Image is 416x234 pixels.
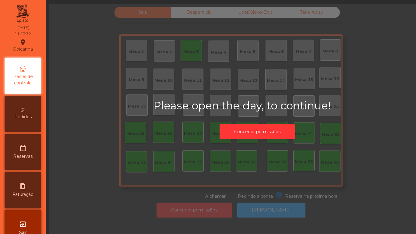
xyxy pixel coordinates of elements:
i: location_on [19,39,26,46]
div: Qpicanha [13,38,33,53]
button: Conceder permissões [220,124,295,139]
i: request_page [19,183,26,190]
div: 11:13:32 [15,31,31,37]
span: Reservas [13,153,33,160]
h2: Please open the day, to continue! [153,99,361,112]
span: Faturação [12,191,33,198]
i: exit_to_app [19,221,26,228]
span: Painel de controlo [6,73,40,86]
i: date_range [19,144,26,152]
div: [DATE] [16,25,29,30]
span: Pedidos [14,114,32,120]
img: qpiato [15,3,30,24]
